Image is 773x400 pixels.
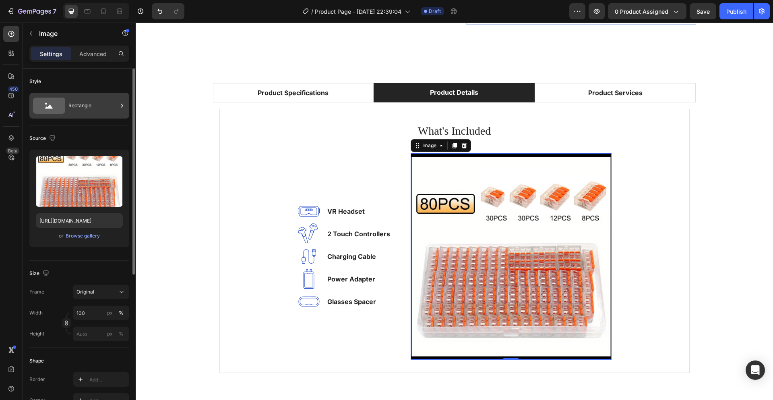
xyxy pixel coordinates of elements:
p: Charging Cable [192,229,240,239]
button: % [105,308,115,318]
button: Original [73,285,129,299]
button: % [105,329,115,339]
div: % [119,330,124,337]
button: Browse gallery [65,232,100,240]
div: Add... [89,376,127,383]
div: Beta [6,148,19,154]
span: 0 product assigned [615,7,668,16]
button: 7 [3,3,60,19]
p: Settings [40,50,62,58]
div: Browse gallery [66,232,100,240]
p: VR Headset [192,184,229,194]
div: Product Details [293,64,344,76]
label: Height [29,330,44,337]
div: Undo/Redo [152,3,184,19]
div: px [107,330,113,337]
span: Product Page - [DATE] 22:39:04 [315,7,401,16]
p: Image [39,29,107,38]
p: What's Included [98,100,540,117]
span: Draft [429,8,441,15]
span: / [311,7,313,16]
p: 7 [53,6,56,16]
input: px% [73,327,129,341]
div: Publish [726,7,746,16]
div: px [107,309,113,317]
label: Width [29,309,43,317]
p: Advanced [79,50,107,58]
iframe: Design area [136,23,773,400]
span: Save [697,8,710,15]
div: % [119,309,124,317]
div: Product Services [451,64,508,76]
button: px [116,329,126,339]
span: or [59,231,64,241]
div: Border [29,376,45,383]
button: px [116,308,126,318]
div: 450 [8,86,19,92]
input: https://example.com/image.jpg [36,213,123,228]
div: Shape [29,357,44,365]
div: Size [29,268,51,279]
img: preview-image [36,156,123,207]
span: Original [76,288,94,296]
div: Source [29,133,57,144]
p: 2 Touch Controllers [192,206,254,216]
button: 0 product assigned [608,3,686,19]
div: Style [29,78,41,85]
div: Open Intercom Messenger [746,360,765,380]
p: Power Adapter [192,252,240,261]
label: Frame [29,288,44,296]
img: gempages_572559629951698072-3fa8433a-4d32-4278-9742-239311e61edc.png [275,131,476,337]
button: Publish [719,3,753,19]
input: px% [73,306,129,320]
div: Rectangle [68,96,118,115]
p: Glasses Spacer [192,274,240,284]
div: Image [285,119,302,127]
button: Save [690,3,716,19]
